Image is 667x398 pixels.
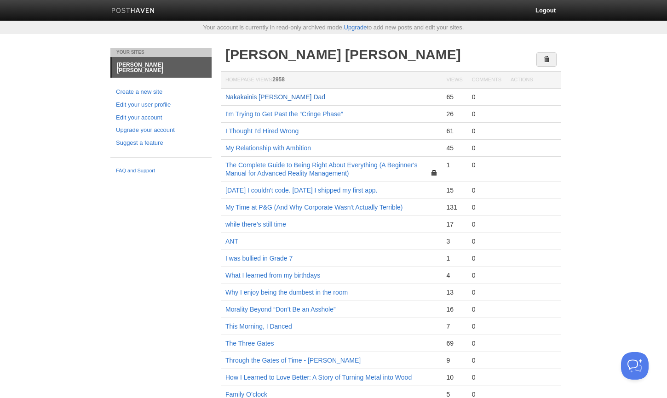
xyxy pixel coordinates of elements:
[446,127,462,135] div: 61
[446,186,462,194] div: 15
[472,93,501,101] div: 0
[472,144,501,152] div: 0
[472,203,501,211] div: 0
[446,220,462,228] div: 17
[225,204,402,211] a: My Time at P&G (And Why Corporate Wasn't Actually Terrible)
[225,374,412,381] a: How I Learned to Love Better: A Story of Turning Metal into Wood
[112,57,212,78] a: [PERSON_NAME] [PERSON_NAME]
[472,339,501,347] div: 0
[116,113,206,123] a: Edit your account
[116,87,206,97] a: Create a new site
[472,110,501,118] div: 0
[225,47,461,62] a: [PERSON_NAME] [PERSON_NAME]
[225,93,325,101] a: Nakakainis [PERSON_NAME] Dad
[442,72,467,89] th: Views
[225,340,274,347] a: The Three Gates
[116,138,206,148] a: Suggest a feature
[472,288,501,296] div: 0
[446,305,462,313] div: 16
[621,352,649,380] iframe: Help Scout Beacon - Open
[116,167,206,175] a: FAQ and Support
[472,186,501,194] div: 0
[221,72,442,89] th: Homepage Views
[225,289,348,296] a: Why I enjoy being the dumbest in the room
[472,305,501,313] div: 0
[446,356,462,364] div: 9
[446,144,462,152] div: 45
[225,238,238,245] a: ANT
[225,144,311,152] a: My Relationship with Ambition
[467,72,506,89] th: Comments
[225,255,293,262] a: I was bullied in Grade 7
[472,237,501,245] div: 0
[225,161,417,177] a: The Complete Guide to Being Right About Everything (A Beginner's Manual for Advanced Reality Mana...
[225,187,378,194] a: [DATE] I couldn't code. [DATE] I shipped my first app.
[272,76,285,83] span: 2958
[446,93,462,101] div: 65
[506,72,561,89] th: Actions
[446,203,462,211] div: 131
[446,339,462,347] div: 69
[446,322,462,330] div: 7
[103,24,563,30] div: Your account is currently in read-only archived mode. to add new posts and edit your sites.
[110,48,212,57] li: Your Sites
[225,110,343,118] a: I'm Trying to Get Past the “Cringe Phase”
[472,161,501,169] div: 0
[446,254,462,262] div: 1
[472,322,501,330] div: 0
[446,110,462,118] div: 26
[116,125,206,135] a: Upgrade your account
[225,306,336,313] a: Morality Beyond “Don’t Be an Asshole”
[472,127,501,135] div: 0
[472,254,501,262] div: 0
[446,373,462,381] div: 10
[446,161,462,169] div: 1
[225,323,292,330] a: This Morning, I Danced
[472,220,501,228] div: 0
[225,357,361,364] a: Through the Gates of Time - [PERSON_NAME]
[225,127,299,135] a: I Thought I'd Hired Wrong
[225,272,320,279] a: What I learned from my birthdays
[472,271,501,279] div: 0
[111,8,155,15] img: Posthaven-bar
[446,288,462,296] div: 13
[116,100,206,110] a: Edit your user profile
[446,271,462,279] div: 4
[344,24,367,31] a: Upgrade
[225,391,267,398] a: Family O’clock
[472,373,501,381] div: 0
[472,356,501,364] div: 0
[446,237,462,245] div: 3
[225,221,286,228] a: while there’s still time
